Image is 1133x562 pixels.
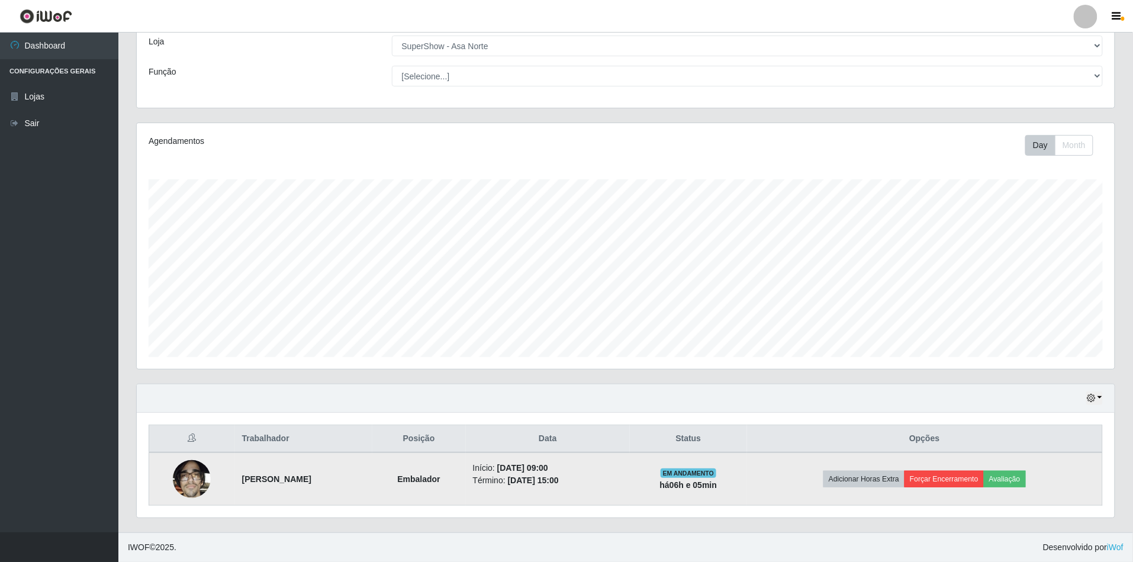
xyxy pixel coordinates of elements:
a: iWof [1107,542,1124,552]
img: 1748926864127.jpeg [173,454,211,504]
label: Função [149,66,176,78]
button: Month [1055,135,1093,156]
th: Opções [747,425,1103,453]
div: First group [1025,135,1093,156]
button: Adicionar Horas Extra [823,471,905,487]
span: IWOF [128,542,150,552]
strong: Embalador [397,474,440,484]
th: Status [630,425,747,453]
strong: [PERSON_NAME] [242,474,311,484]
span: Desenvolvido por [1043,541,1124,554]
time: [DATE] 09:00 [497,463,548,473]
span: © 2025 . [128,541,176,554]
th: Trabalhador [235,425,372,453]
button: Day [1025,135,1055,156]
button: Avaliação [984,471,1026,487]
div: Toolbar with button groups [1025,135,1103,156]
span: EM ANDAMENTO [661,468,717,478]
th: Posição [372,425,466,453]
img: CoreUI Logo [20,9,72,24]
button: Forçar Encerramento [905,471,984,487]
strong: há 06 h e 05 min [660,480,717,490]
li: Início: [473,462,623,474]
time: [DATE] 15:00 [508,476,559,485]
th: Data [466,425,630,453]
div: Agendamentos [149,135,536,147]
label: Loja [149,36,164,48]
li: Término: [473,474,623,487]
